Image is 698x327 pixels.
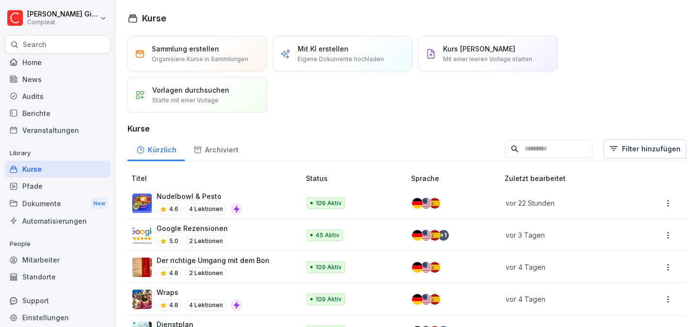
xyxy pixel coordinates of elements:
[23,40,47,49] p: Search
[429,230,440,241] img: es.svg
[152,55,248,64] p: Organisiere Kurse in Sammlungen
[506,198,628,208] p: vor 22 Stunden
[421,198,431,209] img: us.svg
[27,19,98,26] p: Compleat
[5,178,111,195] a: Pfade
[152,96,219,105] p: Starte mit einer Vorlage
[142,12,166,25] h1: Kurse
[185,235,227,247] p: 2 Lektionen
[169,205,178,213] p: 4.6
[5,88,111,105] a: Audits
[5,105,111,122] a: Berichte
[506,294,628,304] p: vor 4 Tagen
[316,231,339,240] p: 45 Aktiv
[603,139,686,159] button: Filter hinzufügen
[169,269,178,278] p: 4.8
[5,309,111,326] a: Einstellungen
[298,44,349,54] p: Mit KI erstellen
[127,123,686,134] h3: Kurse
[411,173,501,183] p: Sprache
[5,268,111,285] a: Standorte
[132,258,152,277] img: ilmxo25lzxkadzr1zmia0lzb.png
[132,194,152,213] img: b8m2m74m6lzhhrps3jyljeyo.png
[132,226,152,245] img: ezj0ajshtlh7hpy4qvboyc13.png
[443,44,515,54] p: Kurs [PERSON_NAME]
[412,294,423,305] img: de.svg
[5,54,111,71] a: Home
[505,173,640,183] p: Zuletzt bearbeitet
[412,198,423,209] img: de.svg
[412,262,423,273] img: de.svg
[152,85,229,95] p: Vorlagen durchsuchen
[506,262,628,272] p: vor 4 Tagen
[429,262,440,273] img: es.svg
[157,287,242,297] p: Wraps
[157,223,228,233] p: Google Rezensionen
[5,71,111,88] a: News
[157,191,242,201] p: Nudelbowl & Pesto
[5,122,111,139] a: Veranstaltungen
[5,251,111,268] a: Mitarbeiter
[91,198,108,209] div: New
[5,236,111,252] p: People
[127,136,185,161] a: Kürzlich
[5,146,111,161] p: Library
[5,161,111,178] a: Kurse
[443,55,532,64] p: Mit einer leeren Vorlage starten
[27,10,98,18] p: [PERSON_NAME] Gimpel
[152,44,219,54] p: Sammlung erstellen
[131,173,302,183] p: Titel
[316,199,342,208] p: 109 Aktiv
[185,299,227,311] p: 4 Lektionen
[169,301,178,310] p: 4.8
[298,55,384,64] p: Eigene Dokumente hochladen
[438,230,449,241] div: + 1
[5,213,111,229] a: Automatisierungen
[421,294,431,305] img: us.svg
[157,255,270,265] p: Der richtige Umgang mit dem Bon
[421,230,431,241] img: us.svg
[5,195,111,213] div: Dokumente
[185,203,227,215] p: 4 Lektionen
[185,267,227,279] p: 2 Lektionen
[429,198,440,209] img: es.svg
[169,237,178,245] p: 5.0
[316,295,342,304] p: 109 Aktiv
[185,136,247,161] a: Archiviert
[412,230,423,241] img: de.svg
[316,263,342,272] p: 109 Aktiv
[5,195,111,213] a: DokumenteNew
[429,294,440,305] img: es.svg
[506,230,628,240] p: vor 3 Tagen
[306,173,407,183] p: Status
[421,262,431,273] img: us.svg
[5,292,111,309] div: Support
[132,290,152,309] img: yet54viyy5xowpqmur0gsc79.png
